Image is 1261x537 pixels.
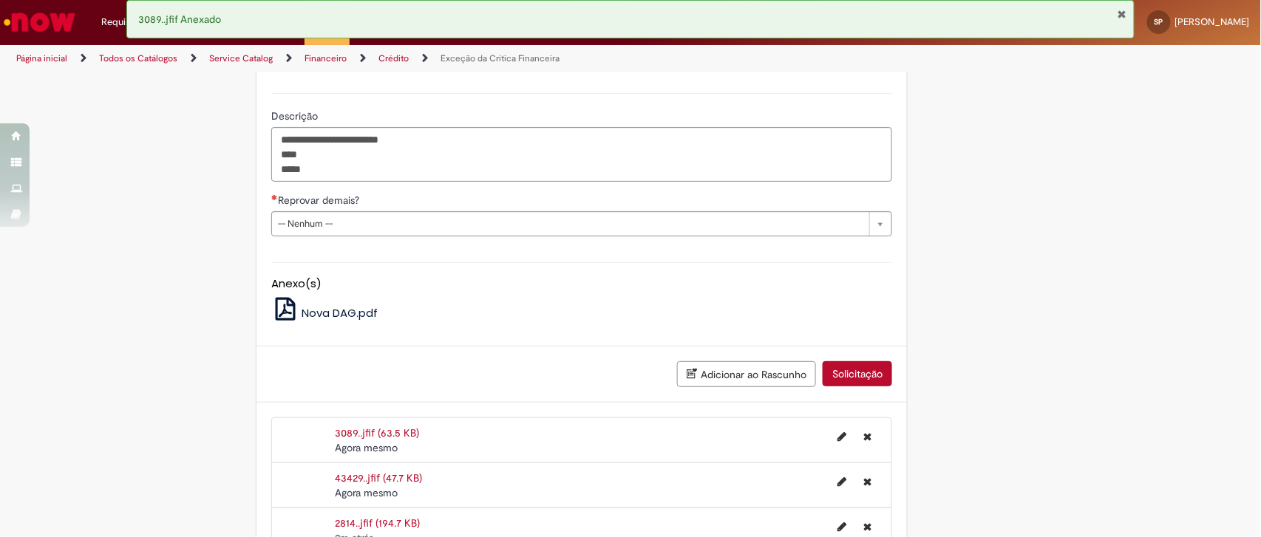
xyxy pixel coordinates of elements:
[278,194,362,207] span: Reprovar demais?
[11,45,829,72] ul: Trilhas de página
[854,425,880,449] button: Excluir 3089..jfif
[677,361,816,387] button: Adicionar ao Rascunho
[335,471,422,485] a: 43429..jfif (47.7 KB)
[335,441,398,454] time: 30/09/2025 14:03:22
[271,194,278,200] span: Necessários
[335,486,398,499] span: Agora mesmo
[209,52,273,64] a: Service Catalog
[271,278,892,290] h5: Anexo(s)
[829,471,855,494] button: Editar nome de arquivo 43429..jfif
[335,441,398,454] span: Agora mesmo
[1,7,78,37] img: ServiceNow
[829,425,855,449] button: Editar nome de arquivo 3089..jfif
[271,109,321,123] span: Descrição
[278,212,862,236] span: -- Nenhum --
[99,52,177,64] a: Todos os Catálogos
[335,516,420,530] a: 2814..jfif (194.7 KB)
[335,426,419,439] a: 3089..jfif (63.5 KB)
[1155,17,1163,27] span: SP
[271,127,892,182] textarea: Descrição
[335,486,398,499] time: 30/09/2025 14:02:52
[16,52,67,64] a: Página inicial
[441,52,560,64] a: Exceção da Crítica Financeira
[1175,16,1250,28] span: [PERSON_NAME]
[378,52,409,64] a: Crédito
[138,13,222,26] span: 3089..jfif Anexado
[854,471,880,494] button: Excluir 43429..jfif
[302,305,378,321] span: Nova DAG.pdf
[1117,8,1126,20] button: Fechar Notificação
[823,361,892,386] button: Solicitação
[305,52,347,64] a: Financeiro
[271,305,378,321] a: Nova DAG.pdf
[101,15,153,30] span: Requisições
